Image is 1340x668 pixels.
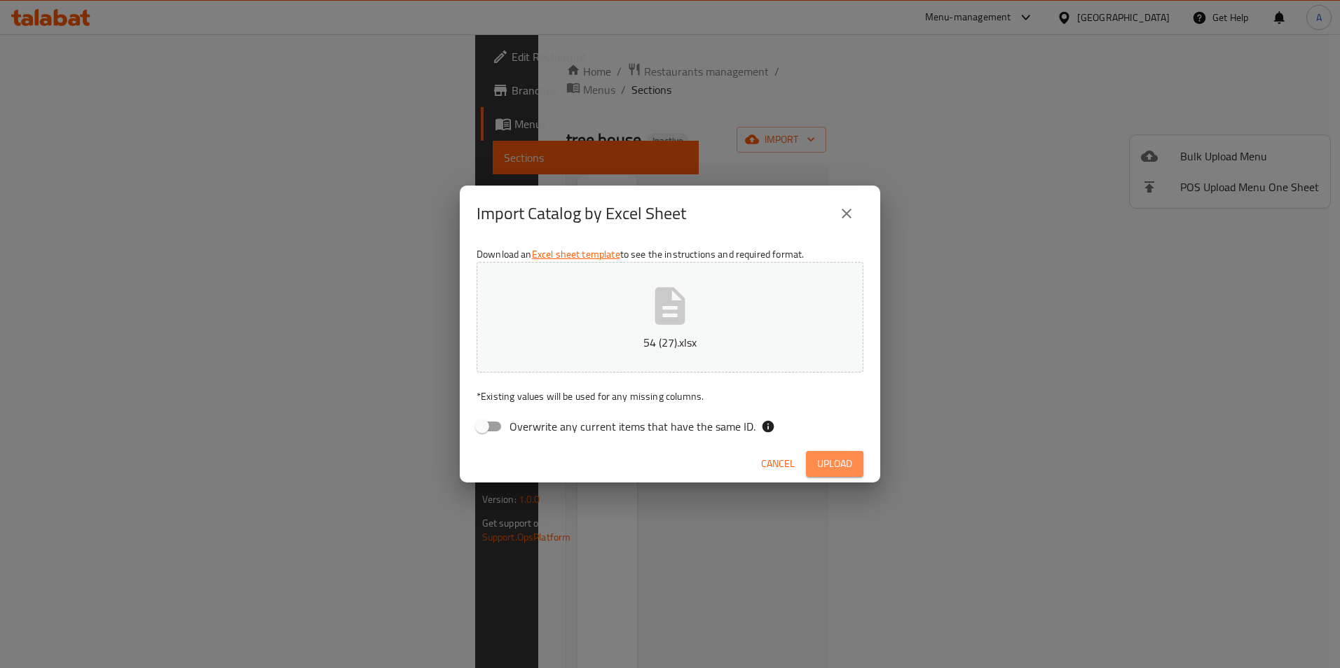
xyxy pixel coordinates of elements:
[761,455,795,473] span: Cancel
[510,418,756,435] span: Overwrite any current items that have the same ID.
[477,262,863,373] button: 54 (27).xlsx
[477,389,863,403] p: Existing values will be used for any missing columns.
[498,334,842,351] p: 54 (27).xlsx
[806,451,863,477] button: Upload
[532,245,620,263] a: Excel sheet template
[761,419,775,433] svg: If the overwrite option isn't selected, then the items that match an existing ID will be ignored ...
[460,242,880,445] div: Download an to see the instructions and required format.
[830,197,863,230] button: close
[756,451,800,477] button: Cancel
[817,455,852,473] span: Upload
[477,202,686,225] h2: Import Catalog by Excel Sheet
